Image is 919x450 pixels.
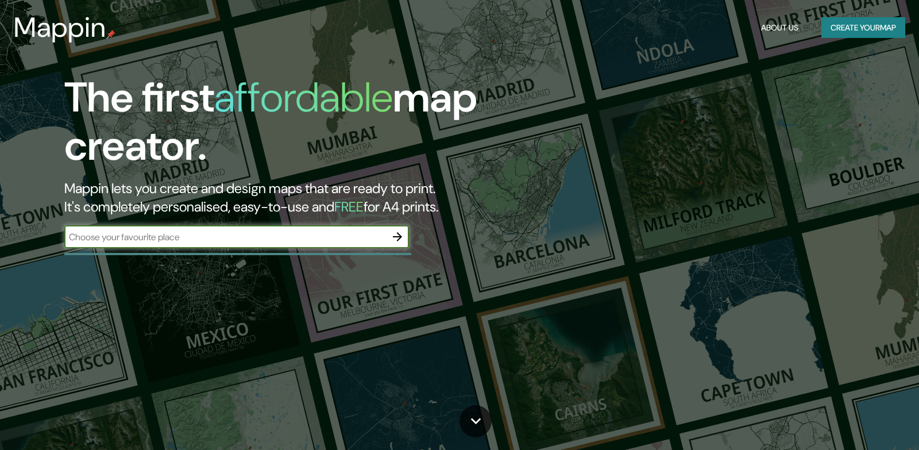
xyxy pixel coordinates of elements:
h1: The first map creator. [64,74,524,179]
button: Create yourmap [821,17,905,39]
h1: affordable [214,71,393,124]
h2: Mappin lets you create and design maps that are ready to print. It's completely personalised, eas... [64,179,524,216]
input: Choose your favourite place [64,230,386,244]
button: About Us [756,17,803,39]
img: mappin-pin [106,30,115,39]
h3: Mappin [14,11,106,44]
h5: FREE [334,198,364,216]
